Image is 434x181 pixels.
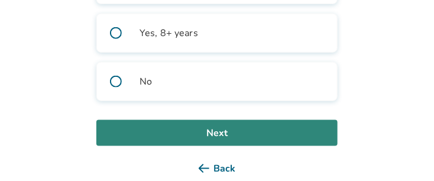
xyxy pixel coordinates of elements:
[140,75,152,89] span: No
[375,124,434,181] iframe: Chat Widget
[96,120,338,146] button: Next
[140,26,198,40] span: Yes, 8+ years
